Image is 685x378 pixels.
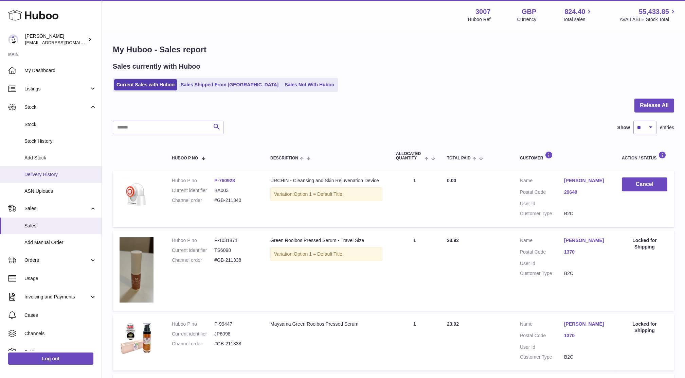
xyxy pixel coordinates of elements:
[622,151,667,160] div: Action / Status
[520,189,564,197] dt: Postal Code
[172,197,214,204] dt: Channel order
[564,332,608,339] a: 1370
[24,312,96,319] span: Cases
[520,210,564,217] dt: Customer Type
[468,16,491,23] div: Huboo Ref
[24,188,96,194] span: ASN Uploads
[564,270,608,277] dd: B2C
[520,249,564,257] dt: Postal Code
[172,177,214,184] dt: Huboo P no
[564,210,608,217] dd: B2C
[520,344,564,350] dt: User Id
[447,178,456,183] span: 0.00
[270,237,382,244] div: Green Rooibos Pressed Serum - Travel Size
[24,239,96,246] span: Add Manual Order
[8,34,18,45] img: bevmay@maysama.com
[396,152,423,160] span: ALLOCATED Quantity
[475,7,491,16] strong: 3007
[564,354,608,360] dd: B2C
[214,341,257,347] dd: #GB-211338
[270,187,382,201] div: Variation:
[564,189,608,195] a: 29640
[24,294,89,300] span: Invoicing and Payments
[172,237,214,244] dt: Huboo P no
[564,321,608,327] a: [PERSON_NAME]
[25,33,86,46] div: [PERSON_NAME]
[563,7,593,23] a: 824.40 Total sales
[520,260,564,267] dt: User Id
[214,257,257,263] dd: #GB-211338
[120,177,154,211] img: 30071684503818.jpg
[517,16,537,23] div: Currency
[24,121,96,128] span: Stock
[172,187,214,194] dt: Current identifier
[447,156,471,160] span: Total paid
[178,79,281,90] a: Sales Shipped From [GEOGRAPHIC_DATA]
[24,223,96,229] span: Sales
[24,86,89,92] span: Listings
[520,177,564,186] dt: Name
[660,124,674,131] span: entries
[270,177,382,184] div: URCHIN - Cleansing and Skin Rejuvenation Device
[214,247,257,254] dd: TS6098
[24,138,96,144] span: Stock History
[447,321,459,327] span: 23.92
[389,314,440,371] td: 1
[214,237,257,244] dd: P-1031871
[619,7,677,23] a: 55,433.85 AVAILABLE Stock Total
[120,237,154,303] img: 30071739367699.jpg
[172,331,214,337] dt: Current identifier
[522,7,536,16] strong: GBP
[520,354,564,360] dt: Customer Type
[8,353,93,365] a: Log out
[564,7,585,16] span: 824.40
[24,257,89,263] span: Orders
[520,270,564,277] dt: Customer Type
[639,7,669,16] span: 55,433.85
[622,237,667,250] div: Locked for Shipping
[214,321,257,327] dd: P-99447
[520,151,608,160] div: Customer
[564,249,608,255] a: 1370
[24,171,96,178] span: Delivery History
[214,197,257,204] dd: #GB-211340
[270,321,382,327] div: Maysama Green Rooibos Pressed Serum
[172,321,214,327] dt: Huboo P no
[172,247,214,254] dt: Current identifier
[214,178,235,183] a: P-760928
[214,187,257,194] dd: BA003
[113,44,674,55] h1: My Huboo - Sales report
[447,238,459,243] span: 23.92
[24,205,89,212] span: Sales
[389,230,440,311] td: 1
[270,156,298,160] span: Description
[520,321,564,329] dt: Name
[294,191,344,197] span: Option 1 = Default Title;
[564,237,608,244] a: [PERSON_NAME]
[24,155,96,161] span: Add Stock
[520,332,564,341] dt: Postal Code
[24,330,96,337] span: Channels
[564,177,608,184] a: [PERSON_NAME]
[113,62,200,71] h2: Sales currently with Huboo
[619,16,677,23] span: AVAILABLE Stock Total
[172,341,214,347] dt: Channel order
[389,171,440,227] td: 1
[25,40,100,45] span: [EMAIL_ADDRESS][DOMAIN_NAME]
[520,201,564,207] dt: User Id
[24,104,89,110] span: Stock
[622,177,667,191] button: Cancel
[114,79,177,90] a: Current Sales with Huboo
[24,275,96,282] span: Usage
[172,156,198,160] span: Huboo P no
[294,251,344,257] span: Option 1 = Default Title;
[24,67,96,74] span: My Dashboard
[617,124,630,131] label: Show
[634,99,674,113] button: Release All
[622,321,667,334] div: Locked for Shipping
[282,79,337,90] a: Sales Not With Huboo
[563,16,593,23] span: Total sales
[270,247,382,261] div: Variation:
[520,237,564,245] dt: Name
[172,257,214,263] dt: Channel order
